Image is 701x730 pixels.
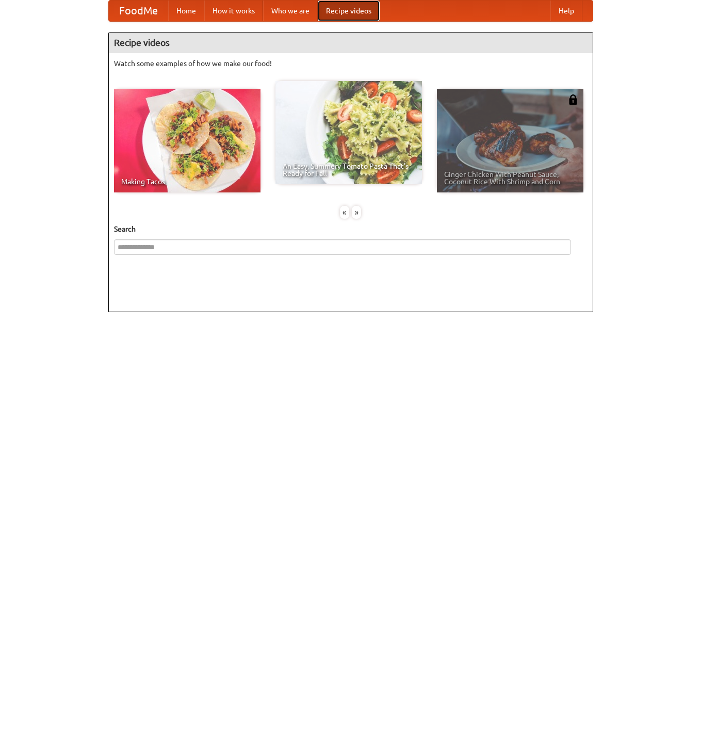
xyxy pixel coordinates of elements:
a: Help [550,1,582,21]
a: An Easy, Summery Tomato Pasta That's Ready for Fall [275,81,422,184]
a: Home [168,1,204,21]
h5: Search [114,224,588,234]
a: How it works [204,1,263,21]
a: FoodMe [109,1,168,21]
a: Recipe videos [318,1,380,21]
h4: Recipe videos [109,33,593,53]
a: Who we are [263,1,318,21]
div: « [340,206,349,219]
p: Watch some examples of how we make our food! [114,58,588,69]
div: » [352,206,361,219]
img: 483408.png [568,94,578,105]
span: Making Tacos [121,178,253,185]
a: Making Tacos [114,89,260,192]
span: An Easy, Summery Tomato Pasta That's Ready for Fall [283,163,415,177]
